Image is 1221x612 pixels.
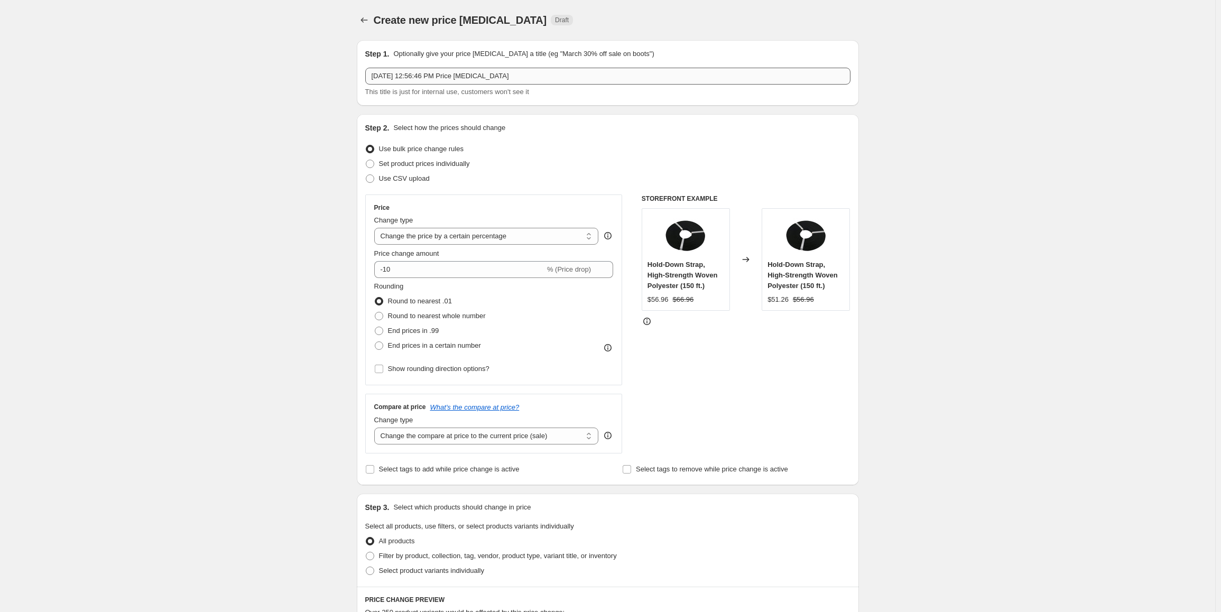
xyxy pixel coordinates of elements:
span: % (Price drop) [547,265,591,273]
span: Use CSV upload [379,174,430,182]
span: $51.26 [767,295,789,303]
button: What's the compare at price? [430,403,520,411]
h6: STOREFRONT EXAMPLE [642,194,850,203]
span: Select all products, use filters, or select products variants individually [365,522,574,530]
p: Optionally give your price [MEDICAL_DATA] a title (eg "March 30% off sale on boots") [393,49,654,59]
span: Round to nearest .01 [388,297,452,305]
h3: Price [374,203,390,212]
span: Set product prices individually [379,160,470,168]
span: $66.96 [673,295,694,303]
span: $56.96 [647,295,669,303]
span: Use bulk price change rules [379,145,464,153]
span: All products [379,537,415,545]
button: Price change jobs [357,13,372,27]
h6: PRICE CHANGE PREVIEW [365,596,850,604]
div: help [603,430,613,441]
span: Change type [374,416,413,424]
h2: Step 3. [365,502,390,513]
h2: Step 2. [365,123,390,133]
div: help [603,230,613,241]
span: Change type [374,216,413,224]
span: Select tags to add while price change is active [379,465,520,473]
span: This title is just for internal use, customers won't see it [365,88,529,96]
span: Draft [555,16,569,24]
p: Select how the prices should change [393,123,505,133]
span: Price change amount [374,249,439,257]
span: End prices in a certain number [388,341,481,349]
span: Round to nearest whole number [388,312,486,320]
span: Filter by product, collection, tag, vendor, product type, variant title, or inventory [379,552,617,560]
span: Rounding [374,282,404,290]
img: strap_80x.jpg [664,214,707,256]
input: 30% off holiday sale [365,68,850,85]
img: strap_80x.jpg [785,214,827,256]
span: Hold-Down Strap, High-Strength Woven Polyester (150 ft.) [767,261,838,290]
span: End prices in .99 [388,327,439,335]
h2: Step 1. [365,49,390,59]
span: Create new price [MEDICAL_DATA] [374,14,547,26]
span: Hold-Down Strap, High-Strength Woven Polyester (150 ft.) [647,261,718,290]
span: Select product variants individually [379,567,484,574]
input: -15 [374,261,545,278]
p: Select which products should change in price [393,502,531,513]
h3: Compare at price [374,403,426,411]
span: Show rounding direction options? [388,365,489,373]
span: $56.96 [793,295,814,303]
span: Select tags to remove while price change is active [636,465,788,473]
